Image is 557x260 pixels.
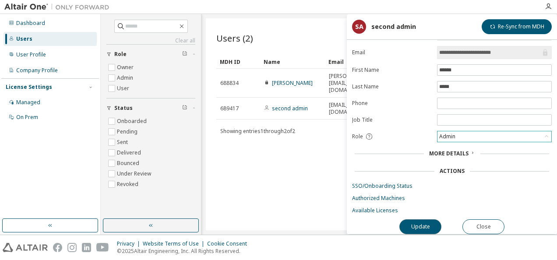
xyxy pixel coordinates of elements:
span: 689417 [220,105,239,112]
div: Name [264,55,321,69]
span: [PERSON_NAME][EMAIL_ADDRESS][DOMAIN_NAME] [329,73,373,94]
span: [EMAIL_ADDRESS][DOMAIN_NAME] [329,102,373,116]
div: Users [16,35,32,42]
label: User [117,83,131,94]
div: Cookie Consent [207,240,252,247]
div: On Prem [16,114,38,121]
img: instagram.svg [67,243,77,252]
label: Last Name [352,83,432,90]
a: Available Licenses [352,207,552,214]
span: More Details [429,150,469,157]
a: second admin [272,105,308,112]
img: altair_logo.svg [3,243,48,252]
img: facebook.svg [53,243,62,252]
span: Users (2) [216,32,253,44]
span: Clear filter [182,51,187,58]
img: youtube.svg [96,243,109,252]
a: SSO/Onboarding Status [352,183,552,190]
span: Role [114,51,127,58]
label: Owner [117,62,135,73]
a: [PERSON_NAME] [272,79,313,87]
label: Under Review [117,169,153,179]
div: MDH ID [220,55,257,69]
div: Email [328,55,365,69]
div: Managed [16,99,40,106]
label: Onboarded [117,116,148,126]
button: Role [106,45,195,64]
label: Revoked [117,179,140,190]
div: Dashboard [16,20,45,27]
div: sa [352,20,366,34]
div: Admin [437,131,551,142]
label: Delivered [117,148,143,158]
label: Bounced [117,158,141,169]
button: Update [399,219,441,234]
div: Website Terms of Use [143,240,207,247]
span: Role [352,133,363,140]
img: linkedin.svg [82,243,91,252]
div: Actions [440,168,465,175]
span: Clear filter [182,105,187,112]
div: Admin [438,132,457,141]
span: 688834 [220,80,239,87]
span: Status [114,105,133,112]
label: Admin [117,73,135,83]
div: License Settings [6,84,52,91]
img: Altair One [4,3,114,11]
p: © 2025 Altair Engineering, Inc. All Rights Reserved. [117,247,252,255]
label: Sent [117,137,130,148]
span: Showing entries 1 through 2 of 2 [220,127,295,135]
label: Phone [352,100,432,107]
label: First Name [352,67,432,74]
label: Pending [117,126,139,137]
button: Status [106,98,195,118]
a: Clear all [106,37,195,44]
label: Email [352,49,432,56]
label: Job Title [352,116,432,123]
a: Authorized Machines [352,195,552,202]
div: second admin [371,23,416,30]
div: Company Profile [16,67,58,74]
button: Close [462,219,504,234]
div: User Profile [16,51,46,58]
div: Privacy [117,240,143,247]
button: Re-Sync from MDH [482,19,552,34]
